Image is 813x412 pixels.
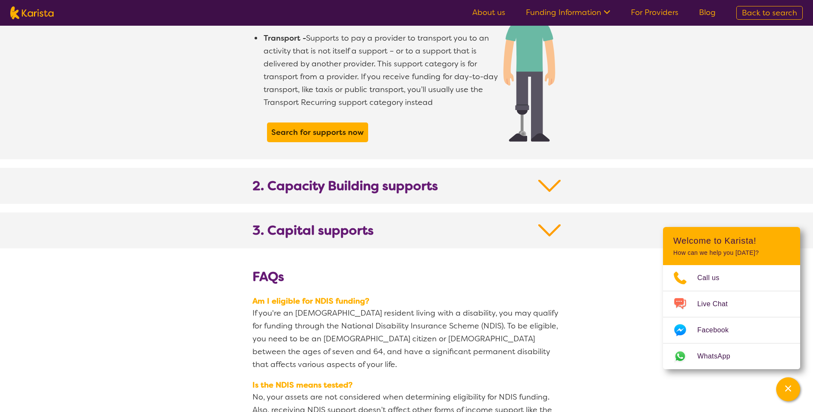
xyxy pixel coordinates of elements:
[526,7,610,18] a: Funding Information
[252,268,284,285] b: FAQs
[10,6,54,19] img: Karista logo
[271,127,364,137] b: Search for supports now
[472,7,505,18] a: About us
[252,223,374,238] b: 3. Capital supports
[663,343,800,369] a: Web link opens in a new tab.
[673,236,790,246] h2: Welcome to Karista!
[264,33,306,43] b: Transport -
[538,223,561,238] img: Down Arrow
[631,7,678,18] a: For Providers
[736,6,803,20] a: Back to search
[252,296,561,307] span: Am I eligible for NDIS funding?
[252,307,561,371] p: If you're an [DEMOGRAPHIC_DATA] resident living with a disability, you may qualify for funding th...
[697,298,738,310] span: Live Chat
[663,227,800,369] div: Channel Menu
[776,377,800,401] button: Channel Menu
[538,178,561,194] img: Down Arrow
[699,7,716,18] a: Blog
[697,324,739,337] span: Facebook
[663,265,800,369] ul: Choose channel
[269,125,366,140] a: Search for supports now
[697,350,741,363] span: WhatsApp
[742,8,797,18] span: Back to search
[252,178,438,194] b: 2. Capacity Building supports
[673,249,790,257] p: How can we help you [DATE]?
[263,32,509,109] li: Supports to pay a provider to transport you to an activity that is not itself a support – or to a...
[252,379,561,391] span: Is the NDIS means tested?
[697,272,730,284] span: Call us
